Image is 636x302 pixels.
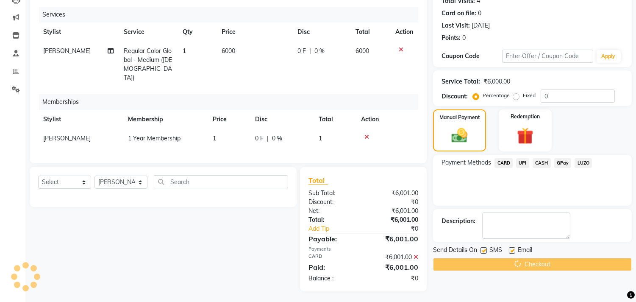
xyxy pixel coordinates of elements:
[462,34,466,42] div: 0
[518,246,532,256] span: Email
[472,21,490,30] div: [DATE]
[308,246,418,253] div: Payments
[39,7,425,22] div: Services
[314,47,325,56] span: 0 %
[364,262,425,272] div: ₹6,001.00
[272,134,282,143] span: 0 %
[433,246,477,256] span: Send Details On
[38,110,123,129] th: Stylist
[302,234,364,244] div: Payable:
[119,22,178,42] th: Service
[442,92,468,101] div: Discount:
[351,22,391,42] th: Total
[302,215,364,224] div: Total:
[494,158,513,168] span: CARD
[374,224,425,233] div: ₹0
[489,246,502,256] span: SMS
[154,175,288,188] input: Search
[356,110,418,129] th: Action
[250,110,314,129] th: Disc
[364,198,425,207] div: ₹0
[597,50,621,63] button: Apply
[442,52,502,61] div: Coupon Code
[442,34,461,42] div: Points:
[38,22,119,42] th: Stylist
[128,134,181,142] span: 1 Year Membership
[364,234,425,244] div: ₹6,001.00
[502,50,593,63] input: Enter Offer / Coupon Code
[314,110,356,129] th: Total
[302,198,364,207] div: Discount:
[124,47,172,81] span: Regular Color Global - Medium ([DEMOGRAPHIC_DATA])
[302,189,364,198] div: Sub Total:
[39,94,425,110] div: Memberships
[302,274,364,283] div: Balance :
[183,47,186,55] span: 1
[511,113,540,120] label: Redemption
[364,215,425,224] div: ₹6,001.00
[483,77,510,86] div: ₹6,000.00
[442,9,476,18] div: Card on file:
[554,158,572,168] span: GPay
[267,134,269,143] span: |
[356,47,369,55] span: 6000
[217,22,292,42] th: Price
[319,134,322,142] span: 1
[442,21,470,30] div: Last Visit:
[302,207,364,215] div: Net:
[255,134,264,143] span: 0 F
[208,110,250,129] th: Price
[390,22,418,42] th: Action
[222,47,235,55] span: 6000
[442,158,491,167] span: Payment Methods
[364,189,425,198] div: ₹6,001.00
[123,110,208,129] th: Membership
[364,274,425,283] div: ₹0
[512,126,539,146] img: _gift.svg
[309,47,311,56] span: |
[523,92,536,99] label: Fixed
[297,47,306,56] span: 0 F
[478,9,481,18] div: 0
[43,134,91,142] span: [PERSON_NAME]
[302,262,364,272] div: Paid:
[364,207,425,215] div: ₹6,001.00
[442,77,480,86] div: Service Total:
[533,158,551,168] span: CASH
[308,176,328,185] span: Total
[447,126,472,145] img: _cash.svg
[439,114,480,121] label: Manual Payment
[178,22,217,42] th: Qty
[575,158,592,168] span: LUZO
[213,134,216,142] span: 1
[43,47,91,55] span: [PERSON_NAME]
[364,253,425,262] div: ₹6,001.00
[516,158,529,168] span: UPI
[302,253,364,262] div: CARD
[292,22,350,42] th: Disc
[302,224,374,233] a: Add Tip
[442,217,475,226] div: Description:
[483,92,510,99] label: Percentage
